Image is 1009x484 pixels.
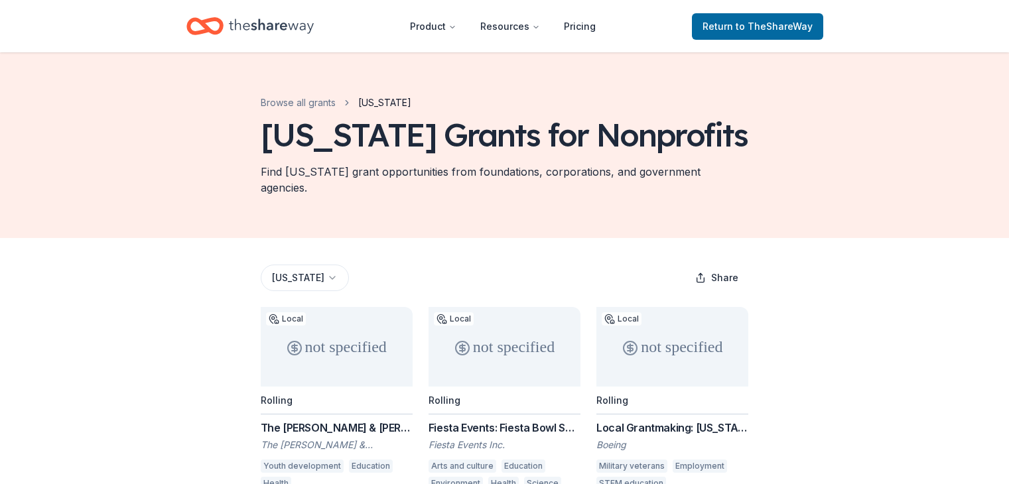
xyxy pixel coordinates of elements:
[596,438,748,452] div: Boeing
[261,420,413,436] div: The [PERSON_NAME] & [PERSON_NAME] Foundation Grant
[685,265,749,291] button: Share
[261,164,749,196] div: Find [US_STATE] grant opportunities from foundations, corporations, and government agencies.
[399,11,606,42] nav: Main
[429,394,460,406] div: Rolling
[261,438,413,452] div: The [PERSON_NAME] & [PERSON_NAME] Foundation
[692,13,823,40] a: Returnto TheShareWay
[261,116,748,153] div: [US_STATE] Grants for Nonprofits
[703,19,813,34] span: Return
[596,307,748,387] div: not specified
[502,459,545,473] div: Education
[186,11,314,42] a: Home
[261,394,293,406] div: Rolling
[261,459,344,473] div: Youth development
[711,270,738,286] span: Share
[429,438,580,452] div: Fiesta Events Inc.
[596,420,748,436] div: Local Grantmaking: [US_STATE]
[434,312,474,326] div: Local
[736,21,813,32] span: to TheShareWay
[261,95,411,111] nav: breadcrumb
[429,307,580,387] div: not specified
[553,13,606,40] a: Pricing
[349,459,393,473] div: Education
[596,394,628,406] div: Rolling
[266,312,306,326] div: Local
[470,13,551,40] button: Resources
[596,459,667,473] div: Military veterans
[261,95,336,111] a: Browse all grants
[358,95,411,111] span: [US_STATE]
[429,459,496,473] div: Arts and culture
[429,420,580,436] div: Fiesta Events: Fiesta Bowl Sponsorship Requests
[261,307,413,387] div: not specified
[673,459,727,473] div: Employment
[602,312,641,326] div: Local
[399,13,467,40] button: Product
